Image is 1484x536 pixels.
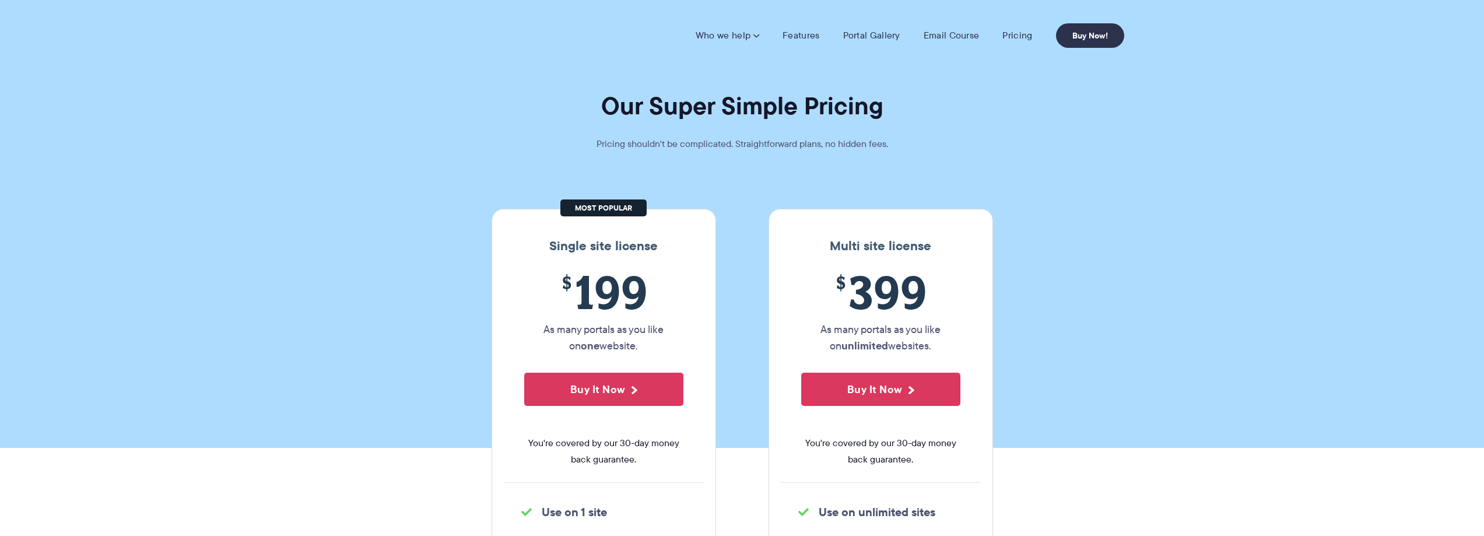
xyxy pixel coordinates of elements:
[581,338,599,353] strong: one
[1002,30,1032,41] a: Pricing
[801,265,960,318] span: 399
[924,30,980,41] a: Email Course
[542,503,607,521] strong: Use on 1 site
[504,239,704,254] h3: Single site license
[524,321,683,354] p: As many portals as you like on website.
[801,373,960,406] button: Buy It Now
[524,435,683,468] span: You're covered by our 30-day money back guarantee.
[801,435,960,468] span: You're covered by our 30-day money back guarantee.
[819,503,935,521] strong: Use on unlimited sites
[841,338,888,353] strong: unlimited
[781,239,981,254] h3: Multi site license
[524,373,683,406] button: Buy It Now
[567,136,917,152] p: Pricing shouldn't be complicated. Straightforward plans, no hidden fees.
[783,30,819,41] a: Features
[524,265,683,318] span: 199
[801,321,960,354] p: As many portals as you like on websites.
[1056,23,1124,48] a: Buy Now!
[696,30,759,41] a: Who we help
[843,30,900,41] a: Portal Gallery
